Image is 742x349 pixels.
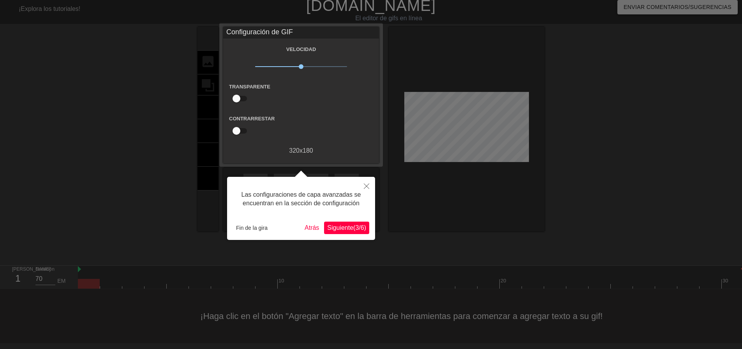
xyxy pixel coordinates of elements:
font: / [359,224,360,231]
button: Fin de la gira [233,222,271,234]
font: 3 [355,224,359,231]
font: Las configuraciones de capa avanzadas se encuentran en la sección de configuración [241,191,361,206]
font: Siguiente [327,224,353,231]
button: Cerca [358,177,375,195]
font: ) [364,224,366,231]
button: Próximo [324,222,369,234]
font: 6 [361,224,364,231]
font: Atrás [305,224,319,231]
font: ( [353,224,355,231]
font: Fin de la gira [236,225,268,231]
button: Atrás [301,222,322,234]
